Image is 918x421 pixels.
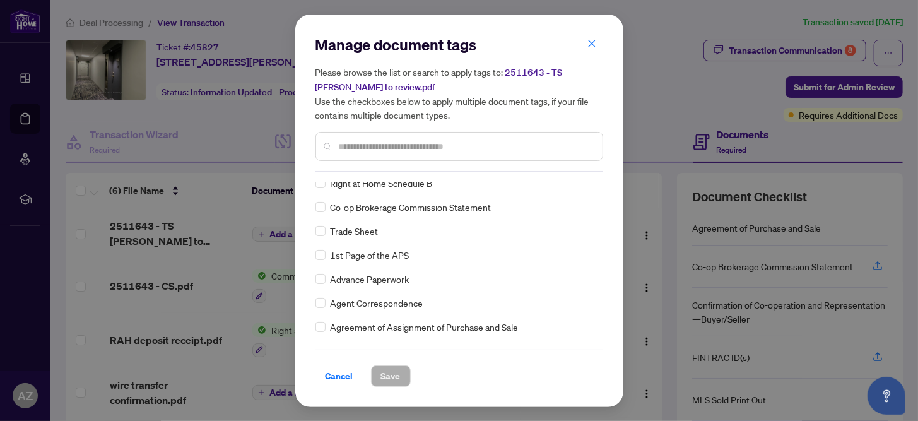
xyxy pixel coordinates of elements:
[315,35,603,55] h2: Manage document tags
[331,176,433,190] span: Right at Home Schedule B
[315,365,363,387] button: Cancel
[331,296,423,310] span: Agent Correspondence
[587,39,596,48] span: close
[868,377,905,415] button: Open asap
[331,224,379,238] span: Trade Sheet
[315,65,603,122] h5: Please browse the list or search to apply tags to: Use the checkboxes below to apply multiple doc...
[315,67,563,93] span: 2511643 - TS [PERSON_NAME] to review.pdf
[331,248,409,262] span: 1st Page of the APS
[326,366,353,386] span: Cancel
[331,200,491,214] span: Co-op Brokerage Commission Statement
[371,365,411,387] button: Save
[331,272,409,286] span: Advance Paperwork
[331,320,519,334] span: Agreement of Assignment of Purchase and Sale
